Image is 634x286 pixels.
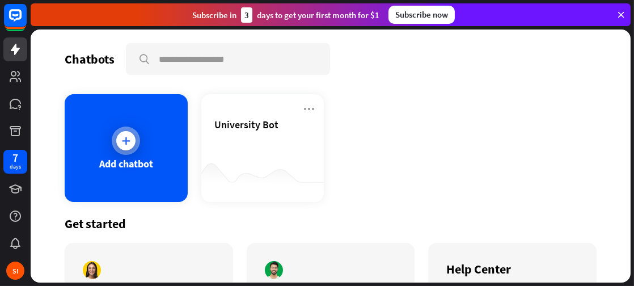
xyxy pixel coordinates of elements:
[241,7,252,23] div: 3
[10,163,21,171] div: days
[99,157,153,170] div: Add chatbot
[65,216,597,232] div: Get started
[3,150,27,174] a: 7 days
[9,5,43,39] button: Open LiveChat chat widget
[388,6,455,24] div: Subscribe now
[192,7,379,23] div: Subscribe in days to get your first month for $1
[65,51,115,67] div: Chatbots
[215,118,279,131] span: University Bot
[6,262,24,280] div: SI
[265,261,283,279] img: author
[446,261,578,277] div: Help Center
[12,153,18,163] div: 7
[83,261,101,279] img: author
